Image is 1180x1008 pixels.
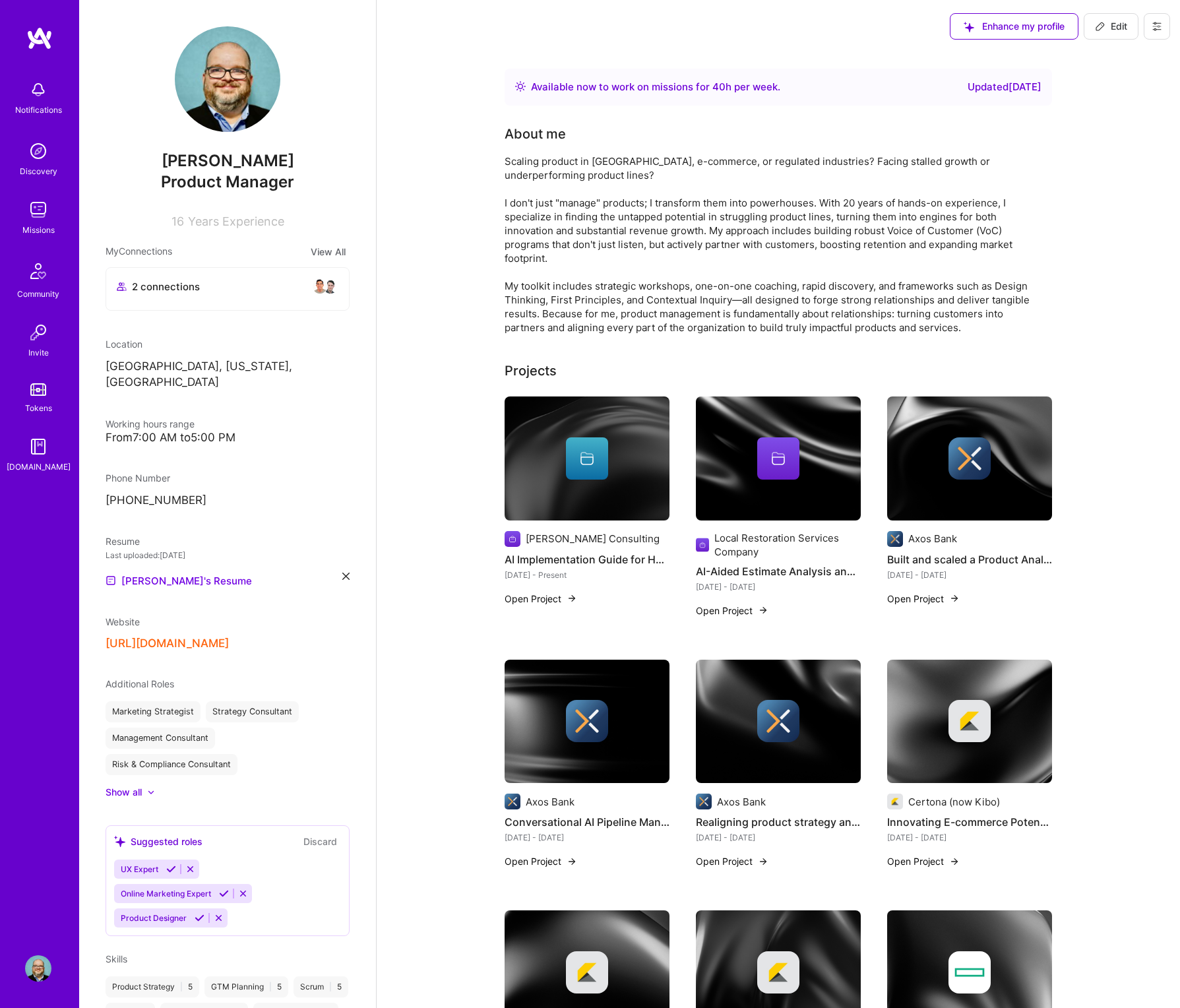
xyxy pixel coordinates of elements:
img: User Avatar [175,26,280,132]
img: cover [887,660,1052,784]
div: Risk & Compliance Consultant [106,754,237,775]
img: Company logo [887,794,903,809]
div: Tokens [25,401,52,415]
i: Reject [185,864,195,874]
button: Open Project [505,592,577,606]
h4: Realigning product strategy and launching a stalled investment platform [696,813,861,831]
div: Discovery [20,164,57,178]
div: Projects [505,361,557,381]
img: avatar [312,278,328,294]
p: [PHONE_NUMBER] [106,493,350,509]
img: cover [505,660,669,784]
div: Last uploaded: [DATE] [106,548,350,562]
span: Edit [1095,20,1127,33]
button: Open Project [696,854,768,868]
div: Show all [106,786,142,799]
div: Updated [DATE] [968,79,1041,95]
div: Scaling product in [GEOGRAPHIC_DATA], e-commerce, or regulated industries? Facing stalled growth ... [505,154,1032,334]
div: Axos Bank [908,532,957,546]
i: Reject [238,889,248,898]
span: Years Experience [188,214,284,228]
i: icon SuggestedTeams [114,836,125,847]
img: guide book [25,433,51,460]
span: Product Designer [121,913,187,923]
span: UX Expert [121,864,158,874]
img: arrow-right [949,593,960,604]
div: GTM Planning 5 [204,976,288,997]
div: From 7:00 AM to 5:00 PM [106,431,350,445]
span: [PERSON_NAME] [106,151,350,171]
span: Website [106,616,140,627]
div: About me [505,124,566,144]
div: Suggested roles [114,835,202,848]
img: arrow-right [567,856,577,867]
span: Online Marketing Expert [121,889,211,898]
img: tokens [30,383,46,396]
span: 16 [171,214,184,228]
div: Location [106,337,350,351]
div: Notifications [15,103,62,117]
img: cover [505,396,669,520]
div: [DATE] - [DATE] [887,568,1052,582]
button: Discard [299,834,341,849]
i: icon Collaborator [117,282,127,292]
img: Company logo [696,794,712,809]
img: avatar [323,278,338,294]
div: [PERSON_NAME] Consulting [526,532,660,546]
h4: AI-Aided Estimate Analysis and Negotiation [696,563,861,580]
div: Axos Bank [526,795,574,809]
h4: AI Implementation Guide for Hedge Fund [505,551,669,568]
div: [DATE] - [DATE] [696,831,861,844]
a: [PERSON_NAME]'s Resume [106,573,252,588]
span: My Connections [106,244,172,259]
button: 2 connectionsavataravatar [106,267,350,311]
img: Company logo [757,951,799,993]
span: 40 [712,80,726,93]
img: Company logo [948,700,991,742]
img: bell [25,77,51,103]
span: Working hours range [106,418,195,429]
i: Accept [195,913,204,923]
div: Invite [28,346,49,360]
p: [GEOGRAPHIC_DATA], [US_STATE], [GEOGRAPHIC_DATA] [106,359,350,391]
div: Available now to work on missions for h per week . [531,79,780,95]
img: Company logo [566,951,608,993]
img: Company logo [696,537,709,553]
span: Additional Roles [106,678,174,689]
img: cover [696,396,861,520]
div: [DATE] - [DATE] [696,580,861,594]
img: cover [696,660,861,784]
span: Product Manager [161,172,294,191]
div: Missions [22,223,55,237]
h4: Conversational AI Pipeline Management [505,813,669,831]
img: arrow-right [949,856,960,867]
img: Company logo [757,700,799,742]
img: Company logo [948,951,991,993]
span: | [269,982,272,992]
div: Scrum 5 [294,976,348,997]
span: Skills [106,953,127,964]
div: Local Restoration Services Company [714,531,861,559]
img: arrow-right [567,593,577,604]
img: cover [887,396,1052,520]
a: User Avatar [22,955,55,982]
button: Open Project [696,604,768,617]
span: Resume [106,536,140,547]
img: discovery [25,138,51,164]
span: | [329,982,332,992]
div: Axos Bank [717,795,766,809]
div: Community [17,287,59,301]
button: Edit [1084,13,1138,40]
img: arrow-right [758,856,768,867]
div: Marketing Strategist [106,701,201,722]
button: Open Project [887,854,960,868]
div: [DATE] - [DATE] [505,831,669,844]
button: Open Project [505,854,577,868]
img: Company logo [505,794,520,809]
img: User Avatar [25,955,51,982]
div: Management Consultant [106,728,215,749]
img: Community [22,255,54,287]
div: Certona (now Kibo) [908,795,1000,809]
img: Resume [106,575,116,586]
div: [DATE] - Present [505,568,669,582]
